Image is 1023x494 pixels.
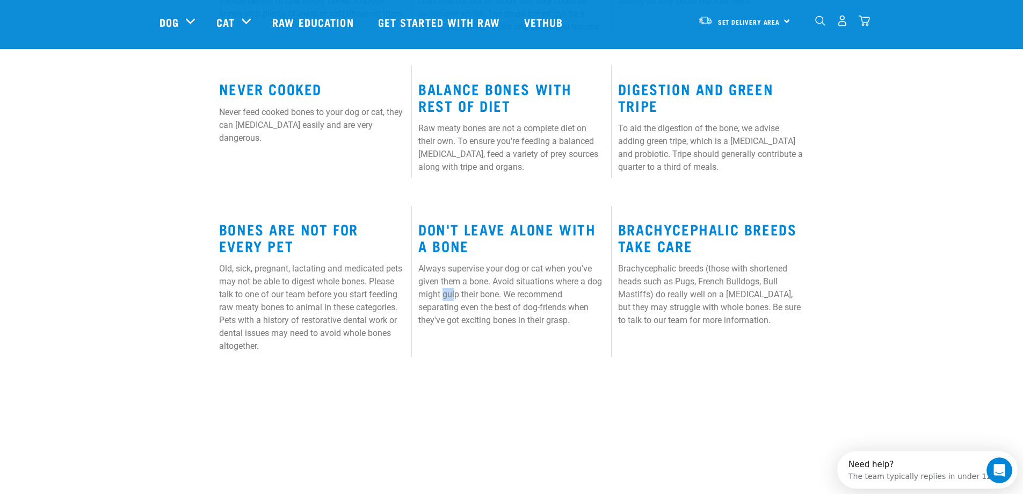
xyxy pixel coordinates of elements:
[219,106,405,145] p: Never feed cooked bones to your dog or cat, they can [MEDICAL_DATA] easily and are very dangerous.
[618,122,804,174] p: To aid the digestion of the bone, we advise adding green tripe, which is a [MEDICAL_DATA] and pro...
[513,1,577,44] a: Vethub
[618,81,804,113] h3: Digestion and Green Tripe
[837,15,848,26] img: user.png
[837,451,1018,489] iframe: Intercom live chat discovery launcher
[698,16,713,25] img: van-moving.png
[367,1,513,44] a: Get started with Raw
[219,262,405,353] p: Old, sick, pregnant, lactating and medicated pets may not be able to digest whole bones. Please t...
[618,262,804,327] p: Brachycephalic breeds (those with shortened heads such as Pugs, French Bulldogs, Bull Mastiffs) d...
[418,221,604,254] h3: Don't Leave Alone with a Bone
[11,9,159,18] div: Need help?
[815,16,825,26] img: home-icon-1@2x.png
[219,81,405,97] h3: Never Cooked
[718,20,780,24] span: Set Delivery Area
[618,221,804,254] h3: Brachycephalic Breeds Take Care
[262,1,367,44] a: Raw Education
[4,4,191,34] div: Open Intercom Messenger
[219,221,405,254] h3: Bones Are Not For Every Pet
[11,18,159,29] div: The team typically replies in under 12h
[418,122,604,174] p: Raw meaty bones are not a complete diet on their own. To ensure you're feeding a balanced [MEDICA...
[859,15,870,26] img: home-icon@2x.png
[216,14,235,30] a: Cat
[986,457,1012,483] iframe: Intercom live chat
[159,14,179,30] a: Dog
[418,81,604,113] h3: Balance Bones With Rest of Diet
[418,262,604,327] p: Always supervise your dog or cat when you've given them a bone. Avoid situations where a dog migh...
